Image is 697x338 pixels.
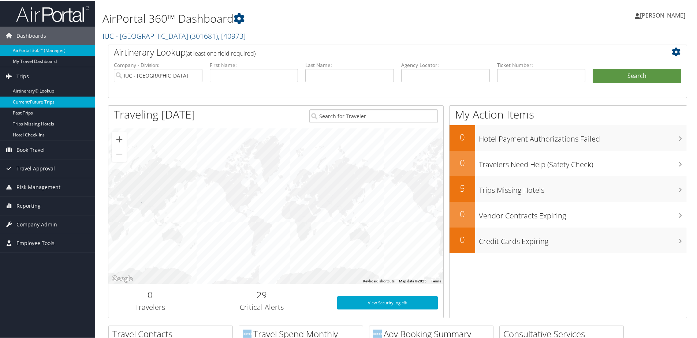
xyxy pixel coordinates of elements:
[16,140,45,158] span: Book Travel
[431,278,441,282] a: Terms (opens in new tab)
[450,130,475,143] h2: 0
[16,177,60,196] span: Risk Management
[16,5,89,22] img: airportal-logo.png
[373,329,382,338] img: domo-logo.png
[16,215,57,233] span: Company Admin
[114,61,202,68] label: Company - Division:
[450,156,475,168] h2: 0
[450,227,687,252] a: 0Credit Cards Expiring
[479,206,687,220] h3: Vendor Contracts Expiring
[479,232,687,246] h3: Credit Cards Expiring
[186,49,256,57] span: (at least one field required)
[635,4,693,26] a: [PERSON_NAME]
[16,67,29,85] span: Trips
[450,207,475,219] h2: 0
[102,30,246,40] a: IUC - [GEOGRAPHIC_DATA]
[450,150,687,176] a: 0Travelers Need Help (Safety Check)
[16,26,46,44] span: Dashboards
[450,176,687,201] a: 5Trips Missing Hotels
[479,181,687,195] h3: Trips Missing Hotels
[363,278,395,283] button: Keyboard shortcuts
[243,329,251,338] img: domo-logo.png
[16,159,55,177] span: Travel Approval
[399,278,426,282] span: Map data ©2025
[593,68,681,83] button: Search
[309,109,438,122] input: Search for Traveler
[450,181,475,194] h2: 5
[198,288,326,300] h2: 29
[210,61,298,68] label: First Name:
[450,233,475,245] h2: 0
[337,296,438,309] a: View SecurityLogic®
[102,10,496,26] h1: AirPortal 360™ Dashboard
[114,45,633,58] h2: Airtinerary Lookup
[16,233,55,252] span: Employee Tools
[305,61,394,68] label: Last Name:
[450,201,687,227] a: 0Vendor Contracts Expiring
[114,288,187,300] h2: 0
[114,106,195,121] h1: Traveling [DATE]
[640,11,685,19] span: [PERSON_NAME]
[16,196,41,214] span: Reporting
[198,301,326,312] h3: Critical Alerts
[401,61,490,68] label: Agency Locator:
[218,30,246,40] span: , [ 40973 ]
[479,155,687,169] h3: Travelers Need Help (Safety Check)
[112,131,127,146] button: Zoom in
[497,61,586,68] label: Ticket Number:
[479,129,687,143] h3: Hotel Payment Authorizations Failed
[110,274,134,283] a: Open this area in Google Maps (opens a new window)
[110,274,134,283] img: Google
[114,301,187,312] h3: Travelers
[112,146,127,161] button: Zoom out
[450,106,687,121] h1: My Action Items
[450,124,687,150] a: 0Hotel Payment Authorizations Failed
[190,30,218,40] span: ( 301681 )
